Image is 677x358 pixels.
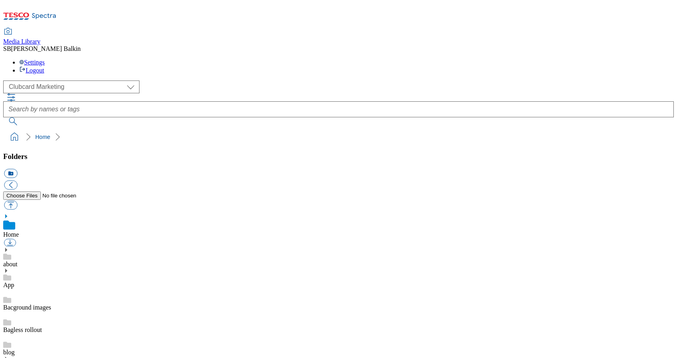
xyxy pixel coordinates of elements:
[3,129,674,145] nav: breadcrumb
[35,134,50,140] a: Home
[3,231,19,238] a: Home
[3,38,40,45] span: Media Library
[3,261,18,267] a: about
[19,67,44,74] a: Logout
[3,349,14,356] a: blog
[19,59,45,66] a: Settings
[3,326,42,333] a: Bagless rollout
[3,28,40,45] a: Media Library
[3,282,14,288] a: App
[8,131,21,143] a: home
[3,45,11,52] span: SB
[3,101,674,117] input: Search by names or tags
[11,45,81,52] span: [PERSON_NAME] Balkin
[3,304,51,311] a: Bacground images
[3,152,674,161] h3: Folders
